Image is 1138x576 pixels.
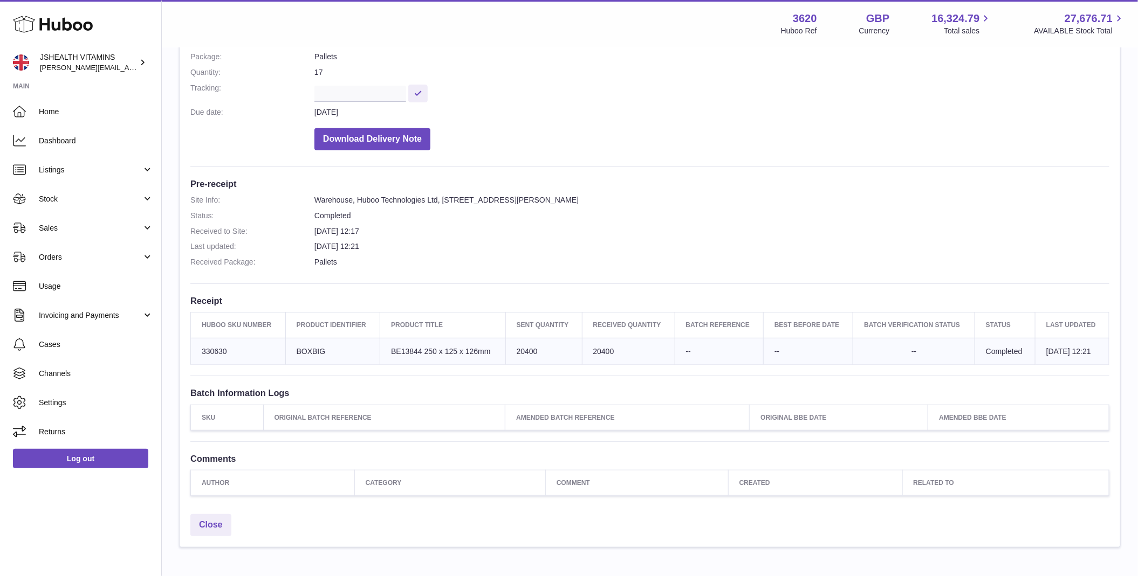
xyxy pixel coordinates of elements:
td: 330630 [191,338,286,365]
dt: Due date: [190,107,314,117]
a: 16,324.79 Total sales [931,11,992,36]
td: [DATE] 12:21 [1036,338,1109,365]
span: Returns [39,427,153,437]
th: Comment [545,470,728,495]
strong: GBP [866,11,889,26]
a: 27,676.71 AVAILABLE Stock Total [1034,11,1125,36]
span: Sales [39,223,142,233]
strong: 3620 [793,11,817,26]
img: francesca@jshealthvitamins.com [13,54,29,71]
span: [PERSON_NAME][EMAIL_ADDRESS][DOMAIN_NAME] [40,63,216,72]
span: 27,676.71 [1065,11,1113,26]
td: BOXBIG [285,338,380,365]
dd: [DATE] 12:17 [314,226,1109,237]
span: AVAILABLE Stock Total [1034,26,1125,36]
span: Stock [39,194,142,204]
span: Channels [39,369,153,379]
h3: Comments [190,453,1109,464]
div: JSHEALTH VITAMINS [40,52,137,73]
dd: 17 [314,67,1109,78]
th: Original BBE Date [750,405,928,430]
th: Product Identifier [285,313,380,338]
th: Amended Batch Reference [505,405,750,430]
span: Settings [39,398,153,408]
div: -- [864,346,964,357]
td: 20400 [582,338,675,365]
th: Original Batch Reference [263,405,505,430]
h3: Batch Information Logs [190,387,1109,399]
th: Batch Reference [675,313,763,338]
td: 20400 [505,338,582,365]
span: Usage [39,281,153,292]
dt: Tracking: [190,83,314,102]
dt: Quantity: [190,67,314,78]
th: Best Before Date [764,313,853,338]
span: Invoicing and Payments [39,310,142,321]
span: Total sales [944,26,992,36]
span: Home [39,107,153,117]
div: Currency [859,26,890,36]
span: 16,324.79 [931,11,979,26]
dd: Warehouse, Huboo Technologies Ltd, [STREET_ADDRESS][PERSON_NAME] [314,195,1109,205]
dt: Last updated: [190,241,314,252]
h3: Pre-receipt [190,178,1109,190]
a: Close [190,514,231,536]
dd: [DATE] 12:21 [314,241,1109,252]
a: Log out [13,449,148,468]
dt: Received Package: [190,257,314,267]
dd: Pallets [314,257,1109,267]
span: Listings [39,165,142,175]
dd: [DATE] [314,107,1109,117]
span: Cases [39,339,153,350]
th: Related to [902,470,1109,495]
th: Batch Verification Status [853,313,975,338]
dd: Pallets [314,52,1109,62]
th: Created [728,470,902,495]
th: Received Quantity [582,313,675,338]
td: Completed [975,338,1035,365]
th: Huboo SKU Number [191,313,286,338]
td: -- [675,338,763,365]
th: Last updated [1036,313,1109,338]
th: Status [975,313,1035,338]
dd: Completed [314,211,1109,221]
td: BE13844 250 x 125 x 126mm [380,338,505,365]
span: Orders [39,252,142,262]
td: -- [764,338,853,365]
th: Product title [380,313,505,338]
span: Dashboard [39,136,153,146]
h3: Receipt [190,295,1109,307]
th: Category [354,470,545,495]
dt: Status: [190,211,314,221]
th: SKU [191,405,264,430]
div: Huboo Ref [781,26,817,36]
th: Sent Quantity [505,313,582,338]
dt: Package: [190,52,314,62]
dt: Site Info: [190,195,314,205]
th: Author [191,470,355,495]
th: Amended BBE Date [928,405,1109,430]
dt: Received to Site: [190,226,314,237]
button: Download Delivery Note [314,128,430,150]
